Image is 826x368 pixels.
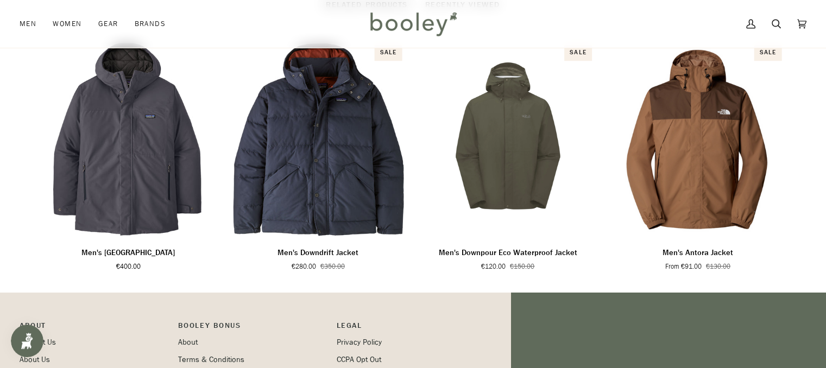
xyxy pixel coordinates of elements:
[134,18,166,29] span: Brands
[337,354,381,365] a: CCPA Opt Out
[39,40,218,238] product-grid-item-variant: XS / Forge Grey
[608,40,787,238] a: Men's Antora Jacket
[374,45,402,61] div: Sale
[98,18,118,29] span: Gear
[20,18,36,29] span: Men
[481,262,506,271] span: €120.00
[365,8,461,40] img: Booley
[178,337,198,347] a: About
[292,262,316,271] span: €280.00
[706,262,730,271] span: €130.00
[320,262,345,271] span: €350.00
[11,325,43,357] iframe: Button to open loyalty program pop-up
[510,262,534,271] span: €150.00
[39,243,218,271] a: Men's Windshadow Parka
[229,243,408,271] a: Men's Downdrift Jacket
[229,40,408,238] a: Men's Downdrift Jacket
[39,40,218,271] product-grid-item: Men's Windshadow Parka
[419,40,598,271] product-grid-item: Men's Downpour Eco Waterproof Jacket
[178,320,326,337] p: Booley Bonus
[39,40,218,238] img: Patagonia Men's Windshadow Parka Forge Grey - Booley Galway
[337,337,382,347] a: Privacy Policy
[178,354,244,365] a: Terms & Conditions
[608,40,787,238] product-grid-item-variant: Small / Latte / Smokey Brown / Beige
[419,243,598,271] a: Men's Downpour Eco Waterproof Jacket
[229,40,408,271] product-grid-item: Men's Downdrift Jacket
[20,320,167,337] p: Pipeline_Footer Main
[419,40,598,238] a: Men's Downpour Eco Waterproof Jacket
[116,262,141,271] span: €400.00
[81,247,175,259] p: Men's [GEOGRAPHIC_DATA]
[20,354,50,365] a: About Us
[53,18,81,29] span: Women
[419,40,598,238] product-grid-item-variant: XS / Army
[229,40,408,238] img: Patagonia Men's Downdrift Jacket Smolder Blue / Burnished Red - Booley Galway
[608,40,787,238] img: The North Face Men's Antora Jacket Latte / Smokey Brown / Beige - Booley Galway
[564,45,592,61] div: Sale
[229,40,408,238] product-grid-item-variant: XS / Grayling Brown
[439,247,577,259] p: Men's Downpour Eco Waterproof Jacket
[337,320,484,337] p: Pipeline_Footer Sub
[278,247,358,259] p: Men's Downdrift Jacket
[663,247,733,259] p: Men's Antora Jacket
[39,40,218,238] a: Men's Windshadow Parka
[608,243,787,271] a: Men's Antora Jacket
[665,262,702,271] span: From €91.00
[754,45,781,61] div: Sale
[608,40,787,271] product-grid-item: Men's Antora Jacket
